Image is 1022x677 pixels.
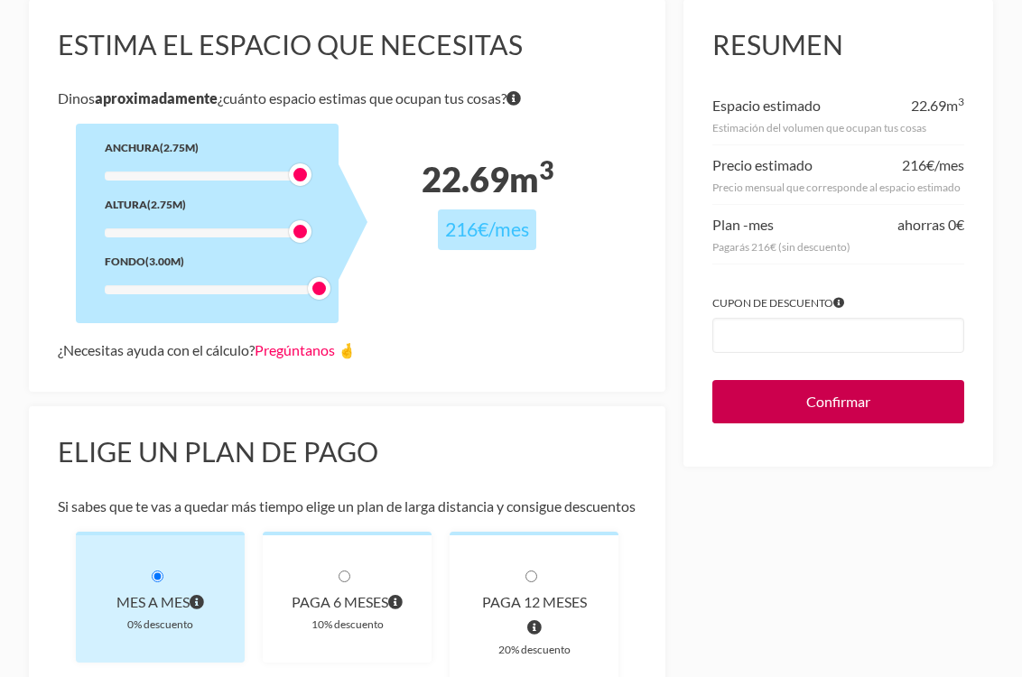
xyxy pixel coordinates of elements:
[958,95,964,108] sup: 3
[105,615,216,634] div: 0% descuento
[478,589,590,640] div: paga 12 meses
[478,640,590,659] div: 20% descuento
[388,589,403,615] span: Pagas cada 6 meses por el volumen que ocupan tus cosas. El precio incluye el descuento de 10% y e...
[712,178,964,197] div: Precio mensual que corresponde al espacio estimado
[488,218,529,241] span: /mes
[911,97,946,114] span: 22.69
[58,338,636,363] div: ¿Necesitas ayuda con el cálculo?
[712,28,964,62] h3: Resumen
[58,86,636,111] p: Dinos ¿cuánto espacio estimas que ocupan tus cosas?
[712,237,964,256] div: Pagarás 216€ (sin descuento)
[712,118,964,137] div: Estimación del volumen que ocupan tus cosas
[58,494,636,519] p: Si sabes que te vas a quedar más tiempo elige un plan de larga distancia y consigue descuentos
[539,154,553,185] sup: 3
[697,424,1022,677] iframe: Chat Widget
[509,159,553,199] span: m
[748,216,774,233] span: mes
[105,252,310,271] div: Fondo
[147,198,186,211] span: (2.75m)
[105,138,310,157] div: Anchura
[292,615,403,634] div: 10% descuento
[255,341,356,358] a: Pregúntanos 🤞
[934,156,964,173] span: /mes
[897,212,964,237] div: ahorras 0€
[58,435,636,469] h3: Elige un plan de pago
[902,156,934,173] span: 216€
[58,28,636,62] h3: Estima el espacio que necesitas
[105,589,216,615] div: Mes a mes
[145,255,184,268] span: (3.00m)
[292,589,403,615] div: paga 6 meses
[160,141,199,154] span: (2.75m)
[833,293,844,312] span: Si tienes algún cupón introdúcelo para aplicar el descuento
[712,293,964,312] label: Cupon de descuento
[506,86,521,111] span: Si tienes dudas sobre volumen exacto de tus cosas no te preocupes porque nuestro equipo te dirá e...
[697,424,1022,677] div: Widget de chat
[422,159,509,199] span: 22.69
[712,212,774,237] div: Plan -
[946,97,964,114] span: m
[527,615,542,640] span: Pagas cada 12 meses por el volumen que ocupan tus cosas. El precio incluye el descuento de 20% y ...
[712,93,821,118] div: Espacio estimado
[712,153,813,178] div: Precio estimado
[712,380,964,423] input: Confirmar
[95,89,218,107] b: aproximadamente
[105,195,310,214] div: Altura
[190,589,204,615] span: Pagas al principio de cada mes por el volumen que ocupan tus cosas. A diferencia de otros planes ...
[445,218,488,241] span: 216€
